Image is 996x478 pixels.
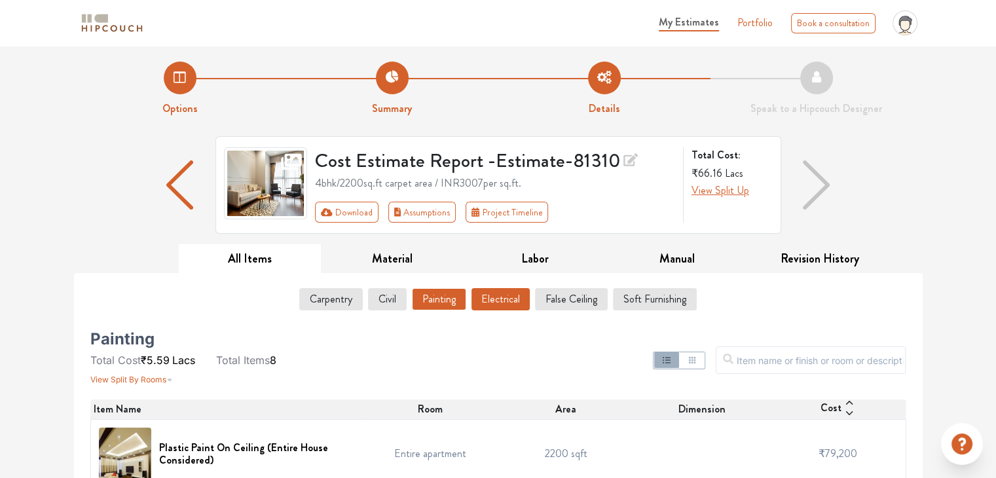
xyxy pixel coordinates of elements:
img: logo-horizontal.svg [79,12,145,35]
div: Toolbar with button groups [315,202,675,223]
span: Lacs [725,166,743,181]
strong: Options [162,101,198,116]
img: arrow right [803,160,829,210]
span: ₹79,200 [819,446,857,461]
button: Carpentry [299,288,363,310]
span: Area [555,401,576,417]
span: Total Cost [90,354,141,367]
img: gallery [224,147,308,219]
span: My Estimates [659,14,719,29]
span: Lacs [172,354,195,367]
button: Civil [368,288,407,310]
span: logo-horizontal.svg [79,9,145,38]
span: ₹66.16 [692,166,722,181]
strong: Total Cost: [692,147,770,163]
button: Labor [464,244,606,274]
span: Cost [821,400,841,418]
div: 4bhk / 2200 sq.ft carpet area / INR 3007 per sq.ft. [315,175,675,191]
h6: Plastic Paint On Ceiling (Entire House Considered) [159,441,355,466]
button: Soft Furnishing [613,288,697,310]
button: All Items [179,244,322,274]
img: arrow left [166,160,193,210]
span: Room [418,401,443,417]
button: Project Timeline [466,202,548,223]
button: Manual [606,244,748,274]
button: Download [315,202,378,223]
span: ₹5.59 [141,354,170,367]
a: Portfolio [737,15,773,31]
div: Book a consultation [791,13,876,33]
li: 8 [216,352,276,368]
button: View Split Up [692,183,749,198]
strong: Summary [372,101,412,116]
button: Painting [412,288,466,310]
button: Assumptions [388,202,456,223]
h5: Painting [90,334,155,344]
button: False Ceiling [535,288,608,310]
input: Item name or finish or room or description [716,346,906,374]
strong: Details [589,101,620,116]
div: First group [315,202,559,223]
button: Electrical [471,288,530,310]
h3: Cost Estimate Report - Estimate-81310 [315,147,675,173]
span: Item Name [94,401,141,417]
span: Total Items [216,354,270,367]
button: View Split By Rooms [90,368,173,386]
button: Material [321,244,464,274]
span: View Split By Rooms [90,375,166,384]
span: Dimension [678,401,726,417]
button: Revision History [748,244,891,274]
strong: Speak to a Hipcouch Designer [750,101,882,116]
